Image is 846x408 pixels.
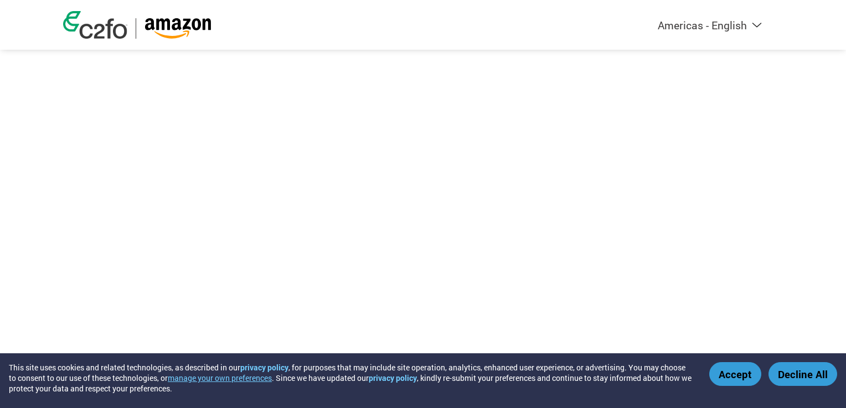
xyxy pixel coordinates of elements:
a: privacy policy [369,373,417,383]
img: Amazon [145,18,211,39]
img: c2fo logo [63,11,127,39]
button: manage your own preferences [168,373,272,383]
button: Decline All [768,362,837,386]
a: privacy policy [240,362,288,373]
button: Accept [709,362,761,386]
div: This site uses cookies and related technologies, as described in our , for purposes that may incl... [9,362,693,394]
